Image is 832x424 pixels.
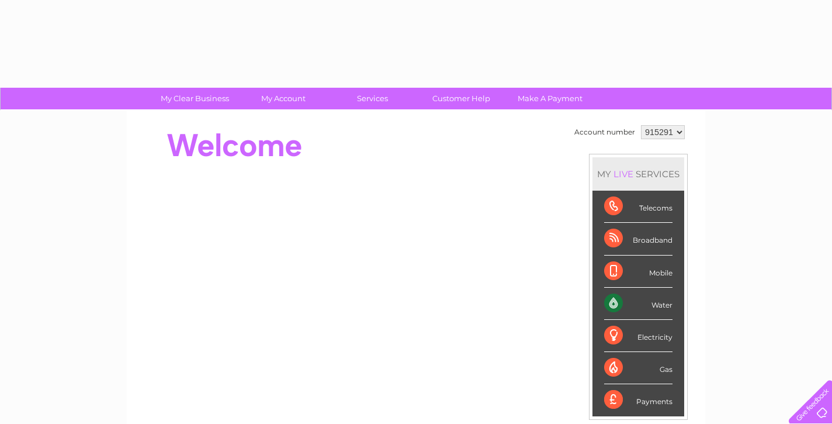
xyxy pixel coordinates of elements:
a: Customer Help [413,88,509,109]
a: My Account [235,88,332,109]
div: Telecoms [604,191,672,223]
div: LIVE [611,168,636,180]
div: MY SERVICES [592,157,684,191]
div: Gas [604,352,672,384]
a: My Clear Business [147,88,243,109]
td: Account number [571,122,638,142]
div: Water [604,288,672,320]
div: Electricity [604,320,672,352]
div: Mobile [604,256,672,288]
div: Payments [604,384,672,416]
a: Make A Payment [502,88,598,109]
div: Broadband [604,223,672,255]
a: Services [324,88,421,109]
